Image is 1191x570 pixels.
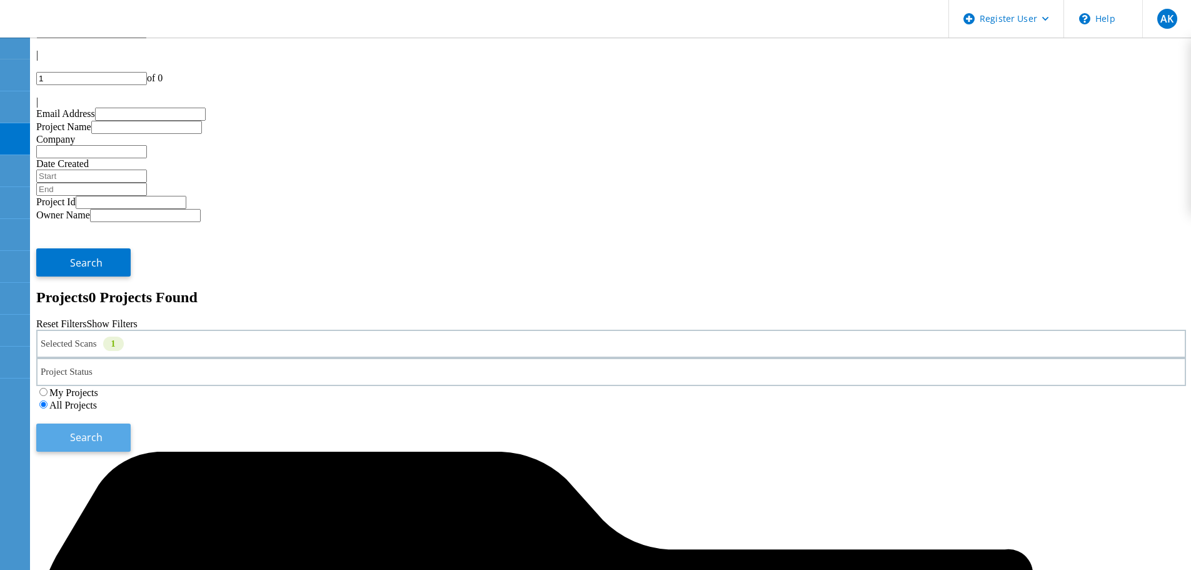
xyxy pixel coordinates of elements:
div: 1 [103,337,124,351]
input: End [36,183,147,196]
span: Search [70,430,103,444]
a: Show Filters [86,318,137,329]
span: of 0 [147,73,163,83]
div: Project Status [36,358,1186,386]
label: Project Id [36,196,76,207]
span: AK [1160,14,1173,24]
b: Projects [36,289,89,305]
div: | [36,96,1186,108]
label: All Projects [49,400,97,410]
span: Search [70,256,103,270]
label: My Projects [49,387,98,398]
span: 0 Projects Found [89,289,198,305]
label: Project Name [36,121,91,132]
a: Live Optics Dashboard [13,24,147,35]
label: Owner Name [36,210,90,220]
button: Search [36,424,131,452]
a: Reset Filters [36,318,86,329]
label: Date Created [36,158,89,169]
div: Selected Scans [36,330,1186,358]
label: Company [36,134,75,145]
svg: \n [1079,13,1090,24]
input: Start [36,170,147,183]
button: Search [36,248,131,277]
label: Email Address [36,108,95,119]
div: | [36,49,1186,61]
